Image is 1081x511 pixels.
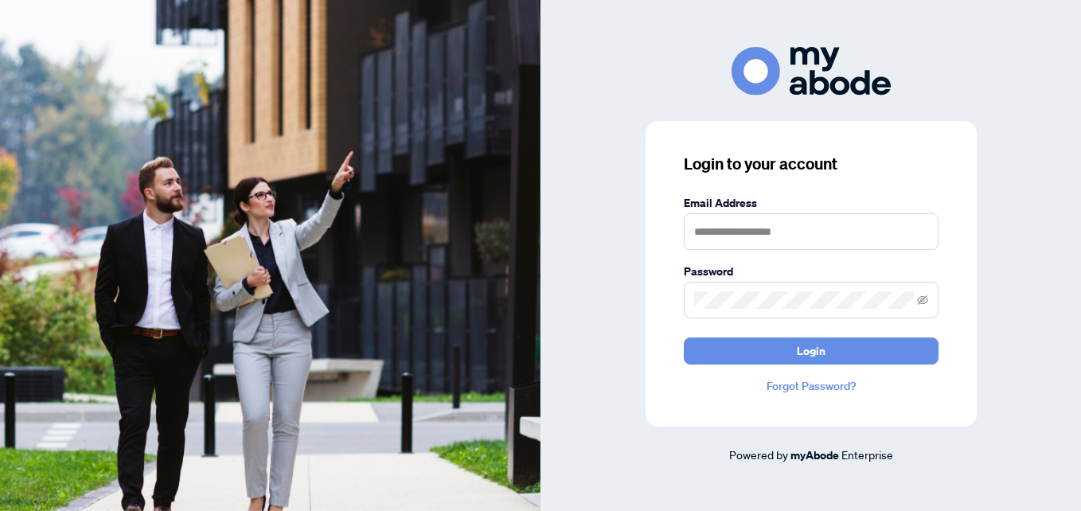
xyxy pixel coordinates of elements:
a: myAbode [790,447,839,464]
label: Password [684,263,939,280]
button: Login [684,337,939,365]
span: Enterprise [841,447,893,462]
span: Login [797,338,825,364]
a: Forgot Password? [684,377,939,395]
h3: Login to your account [684,153,939,175]
img: ma-logo [732,47,891,96]
span: Powered by [729,447,788,462]
label: Email Address [684,194,939,212]
span: eye-invisible [917,295,928,306]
